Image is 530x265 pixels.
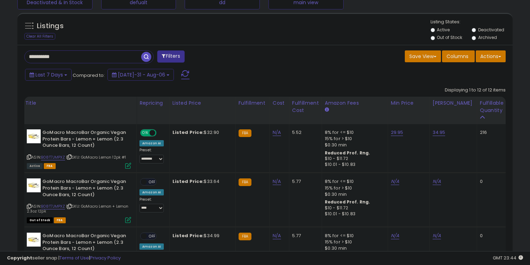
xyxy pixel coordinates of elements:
[325,178,383,185] div: 8% for <= $10
[147,233,158,239] span: OFF
[391,129,403,136] a: 29.95
[391,99,427,107] div: Min Price
[41,203,65,209] a: B08T7JMPXZ
[41,154,65,160] a: B08T7JMPXZ
[447,53,468,60] span: Columns
[139,99,167,107] div: Repricing
[480,233,501,239] div: 0
[325,191,383,198] div: $0.30 min
[325,136,383,142] div: 15% for > $10
[139,189,164,195] div: Amazon AI
[139,243,164,250] div: Amazon AI
[292,178,316,185] div: 5.77
[66,154,126,160] span: | SKU: GoMacro Lemon 12pk #1
[325,107,329,113] small: Amazon Fees.
[478,34,497,40] label: Archived
[433,232,441,239] a: N/A
[391,178,399,185] a: N/A
[493,255,523,261] span: 2025-08-14 23:44 GMT
[37,21,64,31] h5: Listings
[273,99,286,107] div: Cost
[147,179,158,185] span: OFF
[480,99,504,114] div: Fulfillable Quantity
[325,205,383,211] div: $10 - $11.72
[445,87,506,94] div: Displaying 1 to 12 of 12 items
[478,27,504,33] label: Deactivated
[273,232,281,239] a: N/A
[325,162,383,168] div: $10.01 - $10.83
[44,163,56,169] span: FBA
[172,129,230,136] div: $32.90
[239,99,267,107] div: Fulfillment
[273,129,281,136] a: N/A
[325,142,383,148] div: $0.30 min
[42,129,127,151] b: GoMacro MacroBar Organic Vegan Protein Bars - Lemon + Lemon (2.3 Ounce Bars, 12 Count)
[172,178,230,185] div: $33.64
[27,178,131,222] div: ASIN:
[437,27,450,33] label: Active
[25,99,134,107] div: Title
[27,233,41,247] img: 41CmEaLoPFL._SL40_.jpg
[7,255,121,262] div: seller snap | |
[118,71,165,78] span: [DATE]-31 - Aug-06
[27,163,43,169] span: All listings currently available for purchase on Amazon
[54,217,66,223] span: FBA
[7,255,32,261] strong: Copyright
[292,99,319,114] div: Fulfillment Cost
[480,129,501,136] div: 216
[405,50,441,62] button: Save View
[431,19,513,25] p: Listing States:
[59,255,89,261] a: Terms of Use
[172,232,204,239] b: Listed Price:
[24,33,55,40] div: Clear All Filters
[27,129,131,168] div: ASIN:
[273,178,281,185] a: N/A
[155,130,167,136] span: OFF
[480,178,501,185] div: 0
[139,197,164,213] div: Preset:
[433,178,441,185] a: N/A
[27,178,41,192] img: 41CmEaLoPFL._SL40_.jpg
[433,129,445,136] a: 34.95
[325,150,370,156] b: Reduced Prof. Rng.
[139,148,164,163] div: Preset:
[172,99,233,107] div: Listed Price
[35,71,63,78] span: Last 7 Days
[325,185,383,191] div: 15% for > $10
[442,50,475,62] button: Columns
[292,129,316,136] div: 5.52
[172,178,204,185] b: Listed Price:
[172,233,230,239] div: $34.99
[476,50,506,62] button: Actions
[42,233,127,254] b: GoMacro MacroBar Organic Vegan Protein Bars - Lemon + Lemon (2.3 Ounce Bars, 12 Count)
[325,233,383,239] div: 8% for <= $10
[107,69,174,81] button: [DATE]-31 - Aug-06
[391,232,399,239] a: N/A
[42,178,127,200] b: GoMacro MacroBar Organic Vegan Protein Bars - Lemon + Lemon (2.3 Ounce Bars, 12 Count)
[325,129,383,136] div: 8% for <= $10
[73,72,105,79] span: Compared to:
[25,69,72,81] button: Last 7 Days
[433,99,474,107] div: [PERSON_NAME]
[172,129,204,136] b: Listed Price:
[157,50,184,63] button: Filters
[27,203,129,214] span: | SKU: GoMacro Lemon + Lemon 2.3oz 12pk
[325,156,383,162] div: $10 - $11.72
[325,211,383,217] div: $10.01 - $10.83
[239,233,251,240] small: FBA
[239,178,251,186] small: FBA
[27,129,41,143] img: 41CmEaLoPFL._SL40_.jpg
[325,199,370,205] b: Reduced Prof. Rng.
[27,217,53,223] span: All listings that are currently out of stock and unavailable for purchase on Amazon
[437,34,462,40] label: Out of Stock
[325,99,385,107] div: Amazon Fees
[90,255,121,261] a: Privacy Policy
[141,130,150,136] span: ON
[325,239,383,245] div: 15% for > $10
[139,140,164,146] div: Amazon AI
[292,233,316,239] div: 5.77
[239,129,251,137] small: FBA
